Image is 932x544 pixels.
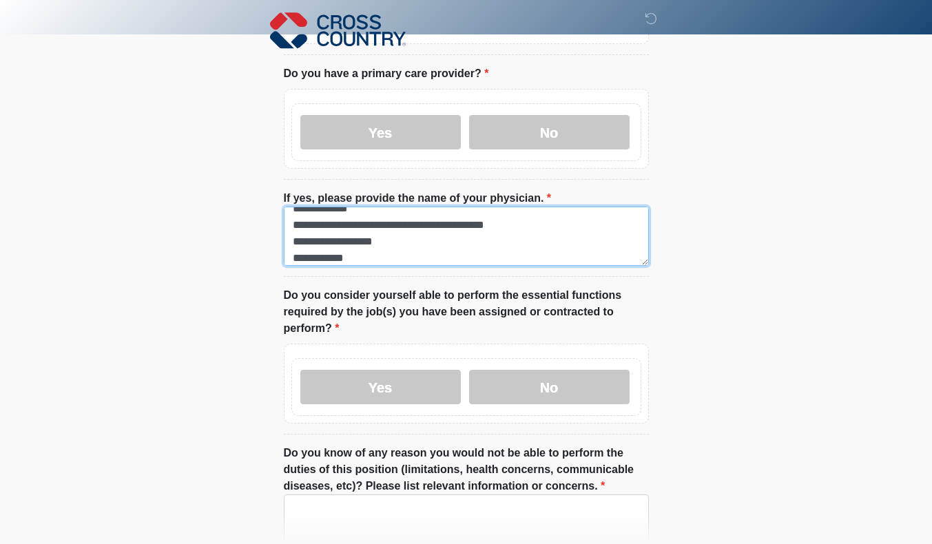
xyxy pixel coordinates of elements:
[469,370,630,404] label: No
[284,445,649,494] label: Do you know of any reason you would not be able to perform the duties of this position (limitatio...
[300,115,461,149] label: Yes
[284,190,552,207] label: If yes, please provide the name of your physician.
[270,10,406,50] img: Cross Country Logo
[469,115,630,149] label: No
[284,65,489,82] label: Do you have a primary care provider?
[284,287,649,337] label: Do you consider yourself able to perform the essential functions required by the job(s) you have ...
[300,370,461,404] label: Yes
